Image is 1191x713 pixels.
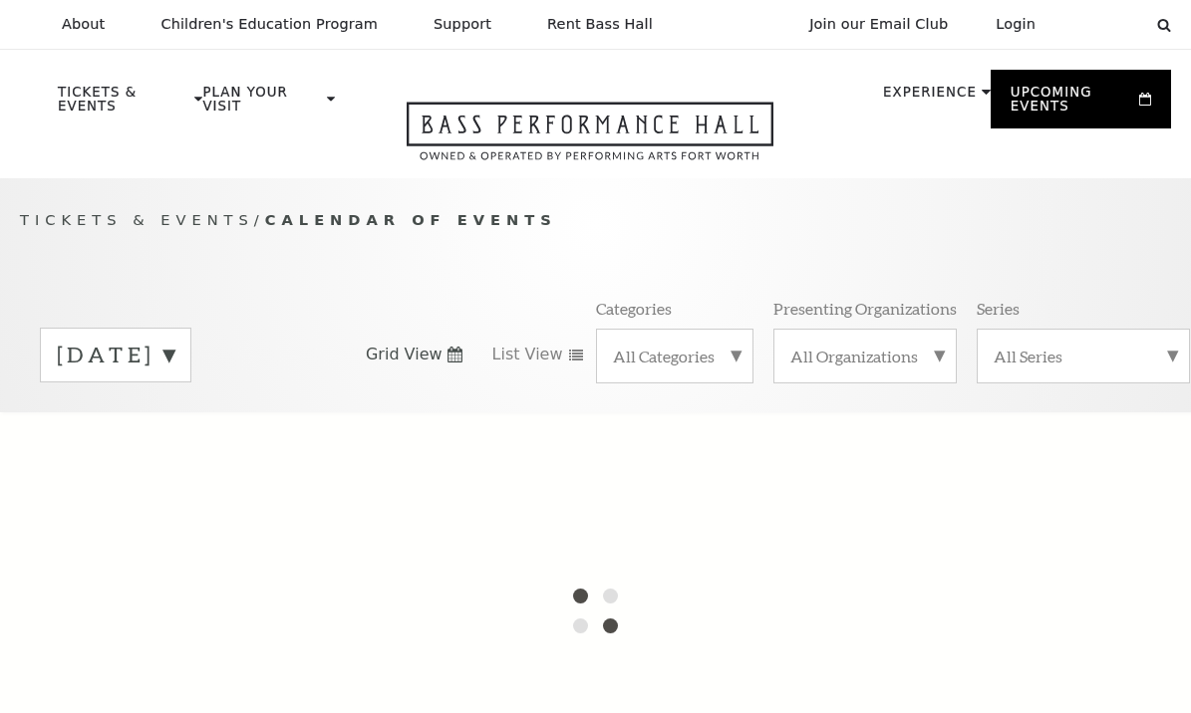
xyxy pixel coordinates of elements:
p: / [20,208,1171,233]
p: Tickets & Events [58,86,189,123]
span: List View [492,344,563,365]
p: Rent Bass Hall [547,16,653,33]
p: Plan Your Visit [202,86,321,123]
p: About [62,16,105,33]
label: [DATE] [57,340,174,370]
span: Calendar of Events [265,211,557,228]
p: Upcoming Events [1011,86,1134,123]
label: All Series [994,346,1173,366]
p: Children's Education Program [160,16,378,33]
p: Series [977,298,1020,319]
p: Experience [883,86,977,110]
p: Categories [596,298,672,319]
label: All Categories [613,346,737,366]
p: Support [434,16,491,33]
select: Select: [1067,15,1138,34]
label: All Organizations [790,346,940,366]
span: Grid View [366,344,443,365]
span: Tickets & Events [20,211,254,228]
p: Presenting Organizations [773,298,957,319]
